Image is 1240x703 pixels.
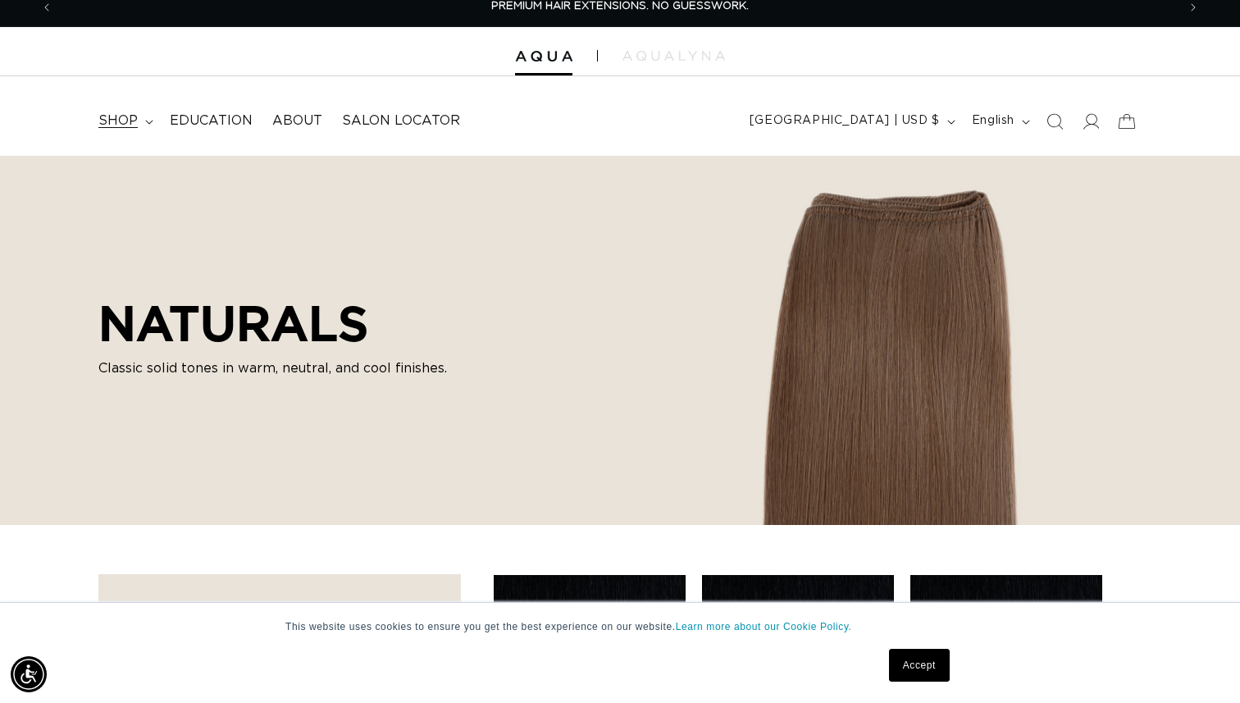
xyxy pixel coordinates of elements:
summary: shop [89,103,160,139]
summary: Lengths (0 selected) [116,591,444,651]
a: Education [160,103,262,139]
img: aqualyna.com [622,51,725,61]
span: Salon Locator [342,112,460,130]
summary: Search [1037,103,1073,139]
span: [GEOGRAPHIC_DATA] | USD $ [750,112,940,130]
span: shop [98,112,138,130]
a: Salon Locator [332,103,470,139]
img: Aqua Hair Extensions [515,51,572,62]
p: Classic solid tones in warm, neutral, and cool finishes. [98,358,467,378]
p: This website uses cookies to ensure you get the best experience on our website. [285,619,955,634]
a: Accept [889,649,950,682]
a: Learn more about our Cookie Policy. [676,621,852,632]
button: English [962,106,1037,137]
a: About [262,103,332,139]
span: Education [170,112,253,130]
span: English [972,112,1014,130]
button: [GEOGRAPHIC_DATA] | USD $ [740,106,962,137]
span: PREMIUM HAIR EXTENSIONS. NO GUESSWORK. [491,1,749,11]
div: Accessibility Menu [11,656,47,692]
span: About [272,112,322,130]
h2: NATURALS [98,294,467,352]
